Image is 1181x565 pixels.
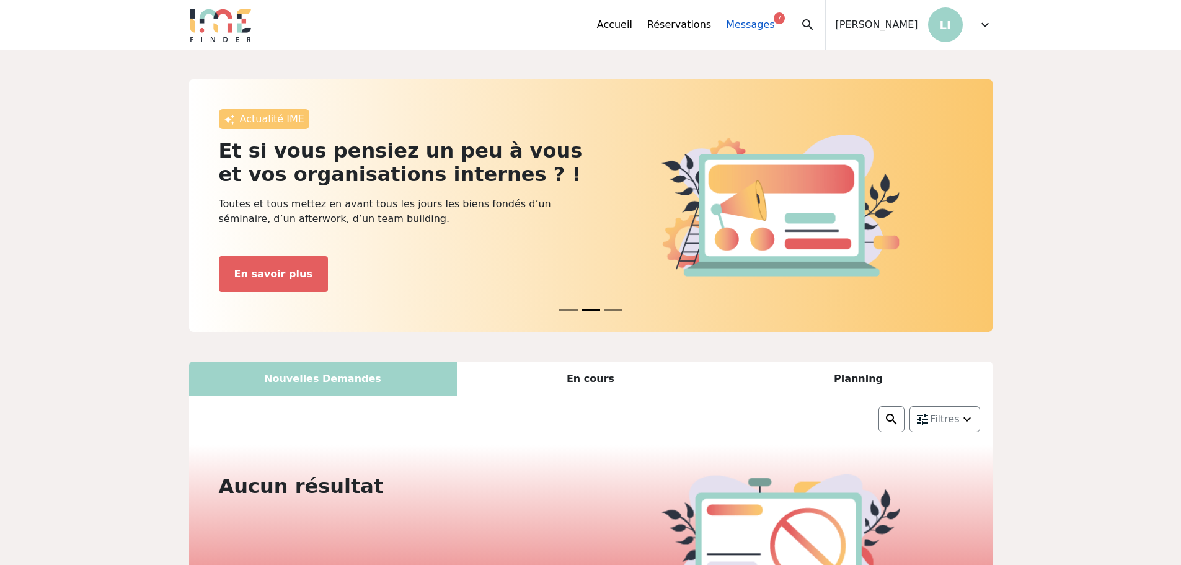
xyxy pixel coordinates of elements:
div: En cours [457,362,725,396]
div: Actualité IME [219,109,309,129]
p: LI [928,7,963,42]
button: News 0 [559,303,578,317]
button: News 2 [604,303,622,317]
img: actu.png [661,135,900,276]
button: News 1 [582,303,600,317]
img: arrow_down.png [960,412,975,427]
a: Messages7 [726,17,774,32]
a: Accueil [597,17,632,32]
h2: Aucun résultat [219,474,583,498]
span: [PERSON_NAME] [836,17,918,32]
h2: Et si vous pensiez un peu à vous et vos organisations internes ? ! [219,139,583,187]
button: En savoir plus [219,256,328,292]
span: Filtres [930,412,960,427]
a: Réservations [647,17,711,32]
img: search.png [884,412,899,427]
div: Planning [725,362,993,396]
div: 7 [774,12,784,24]
p: Toutes et tous mettez en avant tous les jours les biens fondés d’un séminaire, d’un afterwork, d’... [219,197,583,226]
img: Logo.png [189,7,252,42]
img: setting.png [915,412,930,427]
span: search [800,17,815,32]
span: expand_more [978,17,993,32]
img: awesome.png [224,114,235,125]
div: Nouvelles Demandes [189,362,457,396]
